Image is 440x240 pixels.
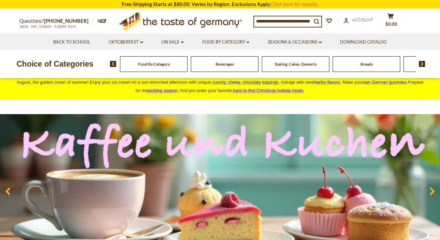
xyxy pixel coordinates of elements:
a: own German gummies. [363,80,408,85]
a: Download Catalog [340,38,387,46]
a: Breads [360,62,373,67]
span: runchy, chewy, chocolaty toppings [213,80,279,85]
span: own German gummies [363,80,407,85]
img: next arrow [419,61,425,67]
a: Oktoberfest [109,38,143,46]
span: Account [352,17,373,22]
a: Haribo flavors [313,80,340,85]
a: Beverages [216,62,234,67]
a: Click here for details. [271,1,318,7]
a: [PHONE_NUMBER] [44,18,89,24]
a: Account [344,16,373,24]
a: Seasons & Occasions [268,38,322,46]
a: Back to School [53,38,90,46]
a: On Sale [161,38,184,46]
a: Food By Category [202,38,249,46]
a: hard-to-find Christmas holiday treats [233,88,303,93]
a: pickling season [148,88,178,93]
button: $0.00 [380,13,401,30]
a: Baking, Cakes, Desserts [275,62,317,67]
img: previous arrow [110,61,116,67]
span: August, the golden crown of summer! Enjoy your ice cream on a sun-drenched afternoon with unique ... [17,80,423,93]
span: . [233,88,304,93]
span: $0.00 [386,21,397,27]
a: Food By Category [138,62,170,67]
p: Questions? [19,17,94,25]
a: crunchy, chewy, chocolaty toppings [211,80,279,85]
span: MON - FRI, 9:00AM - 5:00PM (EST) [19,25,76,28]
